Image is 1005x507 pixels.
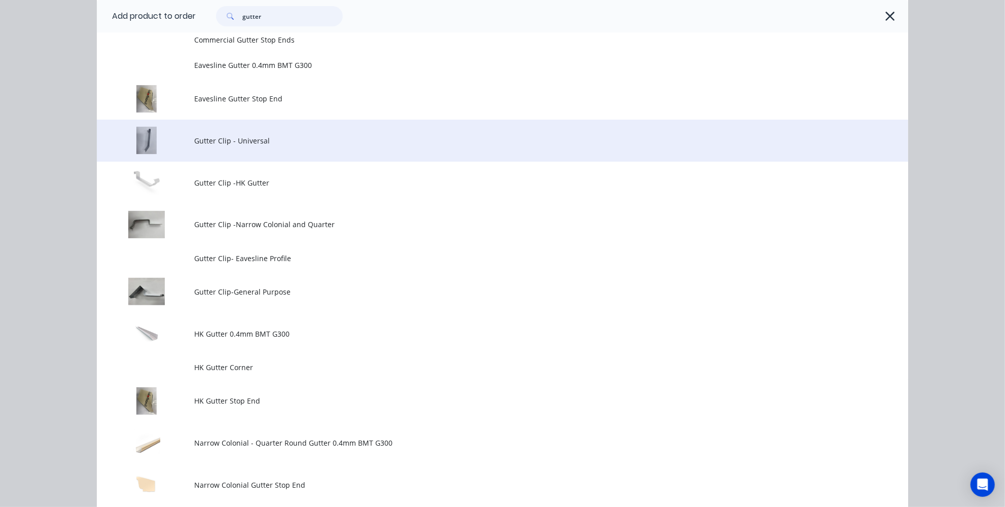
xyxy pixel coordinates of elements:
[242,6,343,26] input: Search...
[194,286,765,297] span: Gutter Clip-General Purpose
[194,438,765,448] span: Narrow Colonial - Quarter Round Gutter 0.4mm BMT G300
[194,135,765,146] span: Gutter Clip - Universal
[194,395,765,406] span: HK Gutter Stop End
[194,177,765,188] span: Gutter Clip -HK Gutter
[194,219,765,230] span: Gutter Clip -Narrow Colonial and Quarter
[194,60,765,70] span: Eavesline Gutter 0.4mm BMT G300
[971,473,995,497] div: Open Intercom Messenger
[194,480,765,490] span: Narrow Colonial Gutter Stop End
[194,34,765,45] span: Commercial Gutter Stop Ends
[194,329,765,339] span: HK Gutter 0.4mm BMT G300
[194,93,765,104] span: Eavesline Gutter Stop End
[194,253,765,264] span: Gutter Clip- Eavesline Profile
[194,362,765,373] span: HK Gutter Corner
